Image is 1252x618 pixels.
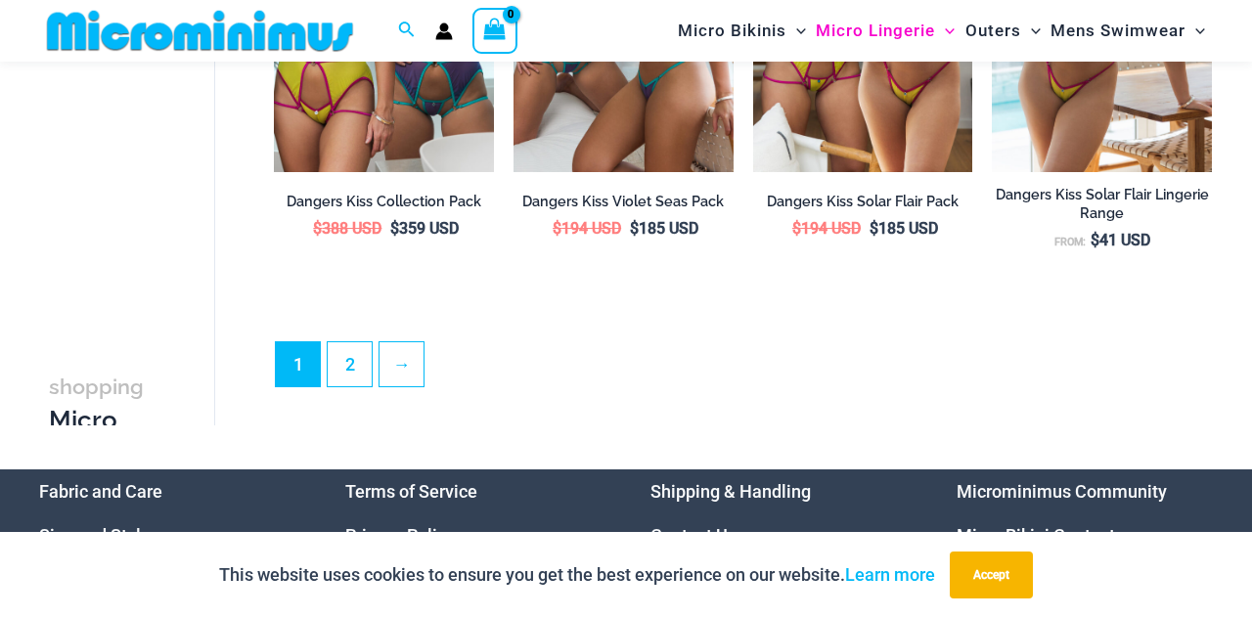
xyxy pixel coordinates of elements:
[753,193,973,218] a: Dangers Kiss Solar Flair Pack
[345,469,603,601] nav: Menu
[957,469,1214,601] nav: Menu
[435,22,453,40] a: Account icon link
[313,219,322,238] span: $
[957,469,1214,601] aside: Footer Widget 4
[870,219,878,238] span: $
[957,525,1115,546] a: Micro Bikini Contest
[965,6,1021,56] span: Outers
[961,6,1046,56] a: OutersMenu ToggleMenu Toggle
[650,469,908,601] nav: Menu
[816,6,935,56] span: Micro Lingerie
[1054,236,1086,248] span: From:
[49,375,144,399] span: shopping
[274,193,494,218] a: Dangers Kiss Collection Pack
[1091,231,1150,249] bdi: 41 USD
[1021,6,1041,56] span: Menu Toggle
[1091,231,1099,249] span: $
[650,469,908,601] aside: Footer Widget 3
[276,342,320,386] span: Page 1
[345,469,603,601] aside: Footer Widget 2
[553,219,621,238] bdi: 194 USD
[514,193,734,218] a: Dangers Kiss Violet Seas Pack
[472,8,517,53] a: View Shopping Cart, empty
[553,219,561,238] span: $
[950,552,1033,598] button: Accept
[678,6,786,56] span: Micro Bikinis
[650,481,811,502] a: Shipping & Handling
[630,219,639,238] span: $
[398,19,416,43] a: Search icon link
[992,186,1212,230] a: Dangers Kiss Solar Flair Lingerie Range
[345,481,477,502] a: Terms of Service
[792,219,861,238] bdi: 194 USD
[1185,6,1205,56] span: Menu Toggle
[345,525,455,546] a: Privacy Policy
[39,9,361,53] img: MM SHOP LOGO FLAT
[1046,6,1210,56] a: Mens SwimwearMenu ToggleMenu Toggle
[935,6,955,56] span: Menu Toggle
[274,341,1212,398] nav: Product Pagination
[313,219,381,238] bdi: 388 USD
[673,6,811,56] a: Micro BikinisMenu ToggleMenu Toggle
[1051,6,1185,56] span: Mens Swimwear
[630,219,698,238] bdi: 185 USD
[670,3,1213,59] nav: Site Navigation
[39,469,296,601] nav: Menu
[39,481,162,502] a: Fabric and Care
[786,6,806,56] span: Menu Toggle
[753,193,973,211] h2: Dangers Kiss Solar Flair Pack
[274,193,494,211] h2: Dangers Kiss Collection Pack
[49,370,146,469] h3: Micro Lingerie
[219,560,935,590] p: This website uses cookies to ensure you get the best experience on our website.
[39,469,296,601] aside: Footer Widget 1
[957,481,1167,502] a: Microminimus Community
[514,193,734,211] h2: Dangers Kiss Violet Seas Pack
[328,342,372,386] a: Page 2
[992,186,1212,222] h2: Dangers Kiss Solar Flair Lingerie Range
[792,219,801,238] span: $
[650,525,737,546] a: Contact Us
[39,525,151,546] a: Size and Style
[390,219,399,238] span: $
[390,219,459,238] bdi: 359 USD
[845,564,935,585] a: Learn more
[811,6,960,56] a: Micro LingerieMenu ToggleMenu Toggle
[870,219,938,238] bdi: 185 USD
[380,342,424,386] a: →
